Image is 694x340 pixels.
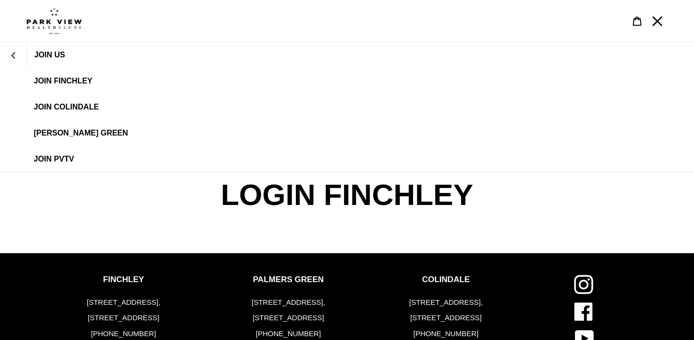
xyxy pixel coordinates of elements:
span: LOGIN FINCHLEY [218,172,476,218]
span: JOIN PVTV [34,155,74,163]
p: PALMERS GREEN [249,275,328,285]
p: [STREET_ADDRESS], [84,297,163,308]
span: JOIN FINCHLEY [34,77,93,85]
p: [STREET_ADDRESS], [407,297,485,308]
p: [STREET_ADDRESS] [407,313,485,324]
p: [PHONE_NUMBER] [249,328,328,340]
button: Menu [647,11,667,31]
p: [STREET_ADDRESS] [84,313,163,324]
p: COLINDALE [407,275,485,285]
p: [PHONE_NUMBER] [84,328,163,340]
p: FINCHLEY [84,275,163,285]
p: [PHONE_NUMBER] [407,328,485,340]
img: Park view health clubs is a gym near you. [27,7,82,34]
span: [PERSON_NAME] Green [34,129,128,137]
span: JOIN Colindale [34,103,99,111]
p: [STREET_ADDRESS] [249,313,328,324]
span: JOIN US [34,51,65,59]
p: [STREET_ADDRESS], [249,297,328,308]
